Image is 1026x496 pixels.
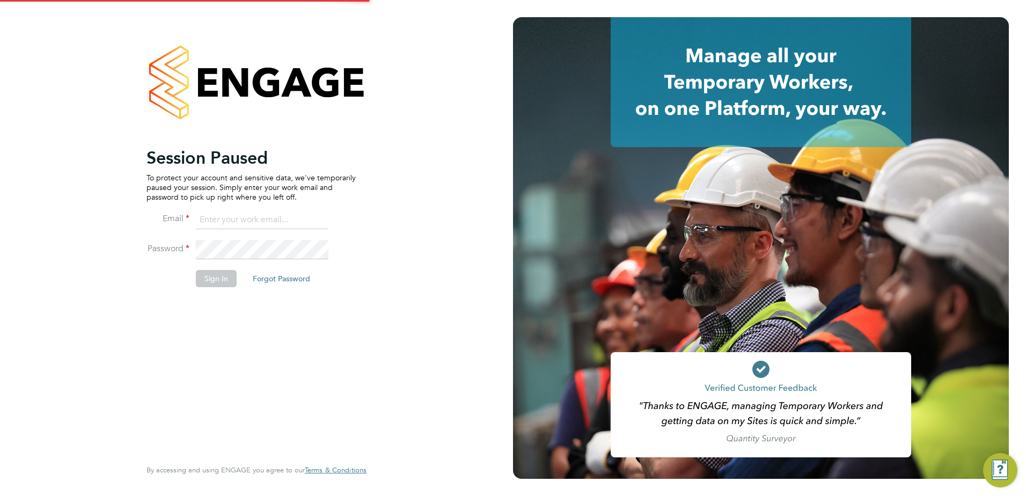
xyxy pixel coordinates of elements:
[146,243,189,254] label: Password
[146,173,356,202] p: To protect your account and sensitive data, we've temporarily paused your session. Simply enter y...
[196,270,237,287] button: Sign In
[146,465,367,475] span: By accessing and using ENGAGE you agree to our
[146,213,189,224] label: Email
[244,270,319,287] button: Forgot Password
[146,147,356,169] h2: Session Paused
[983,453,1017,487] button: Engage Resource Center
[305,466,367,475] a: Terms & Conditions
[196,210,328,230] input: Enter your work email...
[305,465,367,475] span: Terms & Conditions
